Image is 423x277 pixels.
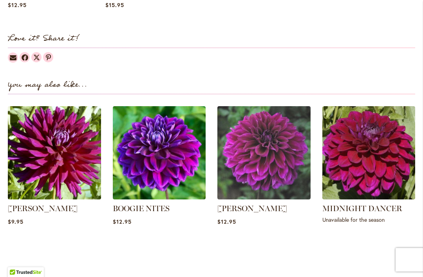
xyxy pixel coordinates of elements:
a: Dahlias on Pinterest [43,52,53,62]
a: Einstein [217,194,311,201]
a: [PERSON_NAME] [217,204,287,213]
img: NADINE JESSIE [8,106,101,199]
a: BOOGIE NITES [113,194,206,201]
span: $12.95 [8,1,27,9]
a: [PERSON_NAME] [8,204,78,213]
img: BOOGIE NITES [113,106,206,199]
a: MIDNIGHT DANCER [322,204,402,213]
p: Unavailable for the season [322,216,416,223]
iframe: Launch Accessibility Center [6,249,28,271]
img: Einstein [217,106,311,199]
span: $12.95 [217,218,236,225]
strong: You may also like... [8,78,87,91]
img: Midnight Dancer [322,106,416,199]
a: NADINE JESSIE [8,194,101,201]
span: $9.95 [8,218,23,225]
a: Dahlias on Facebook [20,52,30,62]
span: $12.95 [113,218,132,225]
a: Dahlias on Twitter [31,52,42,62]
a: Midnight Dancer [322,194,416,201]
span: $15.95 [105,1,124,9]
strong: Love it? Share it! [8,32,80,45]
a: BOOGIE NITES [113,204,170,213]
